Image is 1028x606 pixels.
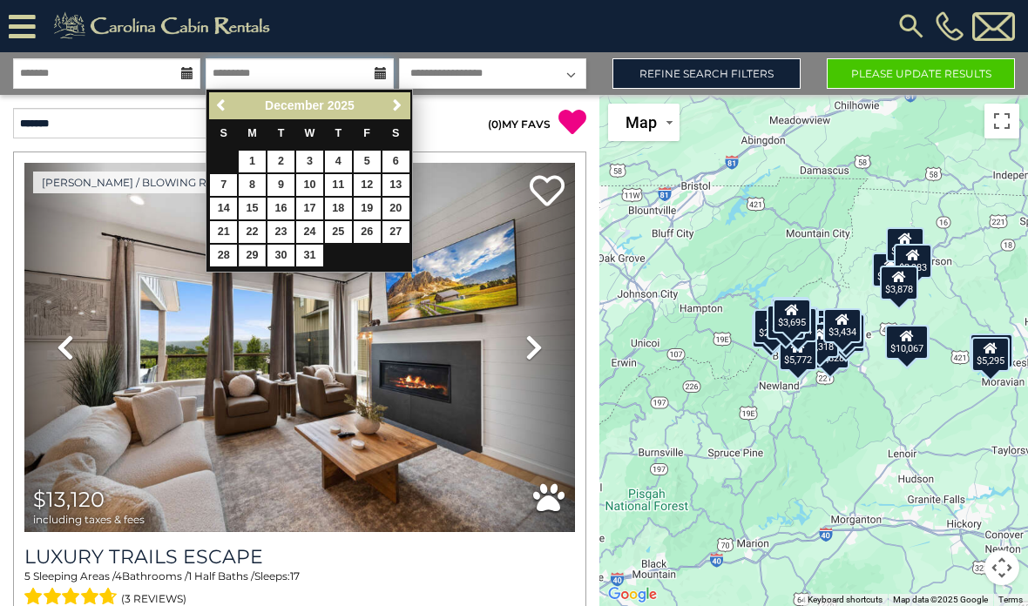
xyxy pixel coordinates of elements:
[267,198,294,219] a: 16
[296,221,323,243] a: 24
[325,198,352,219] a: 18
[971,336,1010,371] div: $5,295
[335,127,342,139] span: Thursday
[827,318,865,353] div: $7,758
[827,58,1015,89] button: Please Update Results
[801,322,839,357] div: $4,318
[488,118,502,131] span: ( )
[267,245,294,266] a: 30
[247,127,257,139] span: Monday
[386,95,408,117] a: Next
[896,10,927,42] img: search-regular.svg
[971,333,1014,367] div: $12,616
[827,313,865,347] div: $3,831
[44,9,285,44] img: Khaki-logo.png
[239,245,266,266] a: 29
[530,173,565,211] a: Add to favorites
[296,151,323,172] a: 3
[382,198,409,219] a: 20
[325,174,352,196] a: 11
[24,163,575,532] img: thumbnail_168695581.jpeg
[886,226,924,261] div: $6,480
[210,245,237,266] a: 28
[382,174,409,196] a: 13
[984,550,1019,585] button: Map camera controls
[215,98,229,112] span: Previous
[296,245,323,266] a: 31
[33,514,145,525] span: including taxes & fees
[824,307,862,342] div: $3,434
[210,198,237,219] a: 14
[604,583,661,606] a: Open this area in Google Maps (opens a new window)
[752,313,790,348] div: $5,202
[771,296,809,331] div: $2,456
[604,583,661,606] img: Google
[115,569,122,582] span: 4
[612,58,801,89] a: Refine Search Filters
[808,594,883,606] button: Keyboard shortcuts
[779,336,817,371] div: $5,772
[931,11,968,41] a: [PHONE_NUMBER]
[354,198,381,219] a: 19
[998,595,1023,604] a: Terms (opens in new tab)
[278,127,285,139] span: Tuesday
[893,595,988,604] span: Map data ©2025 Google
[220,127,227,139] span: Sunday
[767,305,805,340] div: $5,689
[872,252,910,286] div: $3,300
[304,127,314,139] span: Wednesday
[984,104,1019,138] button: Toggle fullscreen view
[390,98,404,112] span: Next
[626,113,657,131] span: Map
[188,569,254,582] span: 1 Half Baths /
[382,151,409,172] a: 6
[880,266,918,300] div: $3,878
[33,487,105,512] span: $13,120
[239,151,266,172] a: 1
[354,151,381,172] a: 5
[488,118,551,131] a: (0)MY FAVS
[239,221,266,243] a: 22
[265,98,324,112] span: December
[328,98,355,112] span: 2025
[354,221,381,243] a: 26
[211,95,233,117] a: Previous
[363,127,370,139] span: Friday
[608,104,680,141] button: Change map style
[267,151,294,172] a: 2
[267,221,294,243] a: 23
[239,198,266,219] a: 15
[773,298,811,333] div: $3,695
[754,309,792,344] div: $2,720
[24,545,575,569] a: Luxury Trails Escape
[894,244,932,279] div: $2,983
[392,127,399,139] span: Saturday
[885,325,929,360] div: $10,067
[325,151,352,172] a: 4
[382,221,409,243] a: 27
[491,118,498,131] span: 0
[210,174,237,196] a: 7
[771,297,809,332] div: $2,420
[267,174,294,196] a: 9
[210,221,237,243] a: 21
[33,172,362,193] a: [PERSON_NAME] / Blowing Rock, [GEOGRAPHIC_DATA]
[811,333,849,368] div: $6,828
[296,198,323,219] a: 17
[354,174,381,196] a: 12
[24,569,30,582] span: 5
[239,174,266,196] a: 8
[325,221,352,243] a: 25
[296,174,323,196] a: 10
[779,307,817,342] div: $3,544
[290,569,300,582] span: 17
